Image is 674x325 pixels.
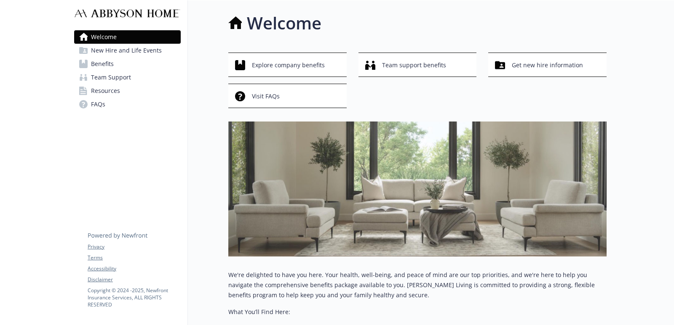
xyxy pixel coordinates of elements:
[358,53,477,77] button: Team support benefits
[88,276,180,283] a: Disclaimer
[91,44,162,57] span: New Hire and Life Events
[247,11,321,36] h1: Welcome
[252,57,325,73] span: Explore company benefits
[74,98,181,111] a: FAQs
[91,30,117,44] span: Welcome
[74,44,181,57] a: New Hire and Life Events
[91,57,114,71] span: Benefits
[512,57,583,73] span: Get new hire information
[88,243,180,251] a: Privacy
[228,307,607,317] p: What You’ll Find Here:
[91,84,120,98] span: Resources
[228,84,347,108] button: Visit FAQs
[88,265,180,272] a: Accessibility
[228,53,347,77] button: Explore company benefits
[74,30,181,44] a: Welcome
[91,98,105,111] span: FAQs
[74,57,181,71] a: Benefits
[91,71,131,84] span: Team Support
[228,270,607,300] p: We're delighted to have you here. Your health, well-being, and peace of mind are our top prioriti...
[74,84,181,98] a: Resources
[228,122,607,256] img: overview page banner
[252,88,280,104] span: Visit FAQs
[382,57,446,73] span: Team support benefits
[88,287,180,308] p: Copyright © 2024 - 2025 , Newfront Insurance Services, ALL RIGHTS RESERVED
[88,254,180,262] a: Terms
[488,53,607,77] button: Get new hire information
[74,71,181,84] a: Team Support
